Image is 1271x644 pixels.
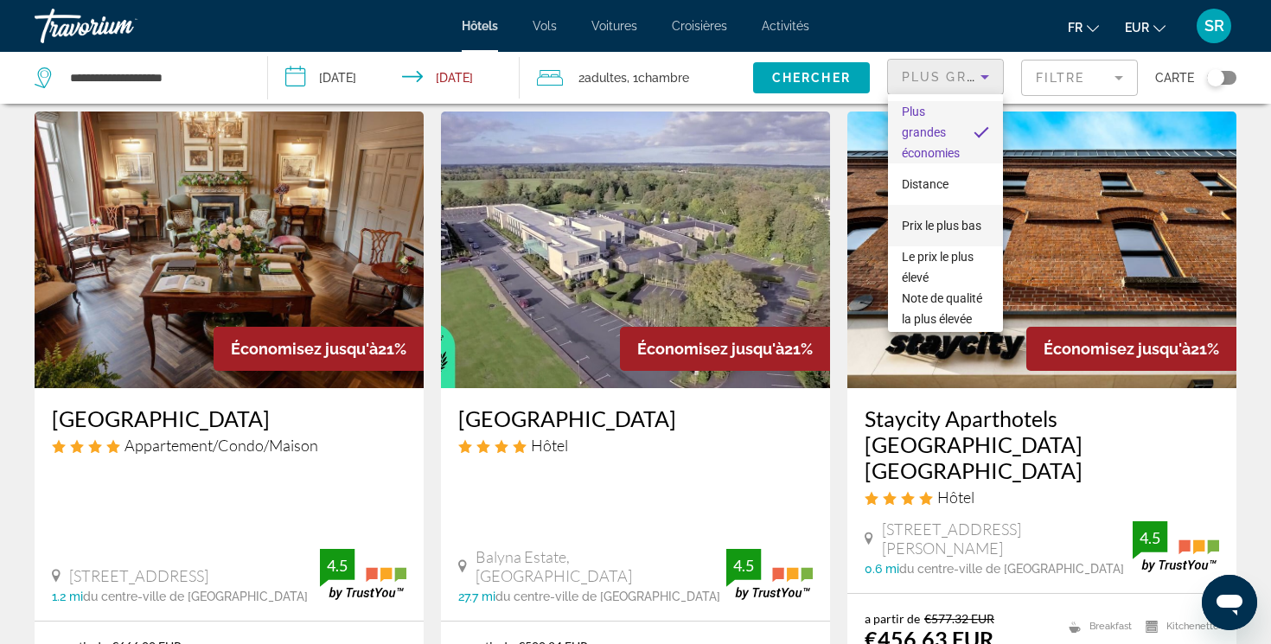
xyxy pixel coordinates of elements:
iframe: Bouton de lancement de la fenêtre de messagerie [1202,575,1257,630]
span: Plus grandes économies [902,105,960,160]
span: Le prix le plus élevé [902,250,974,284]
span: Note de qualité la plus élevée [902,291,982,326]
div: Sort by [888,94,1003,332]
span: Distance [902,177,948,191]
span: Prix le plus bas [902,219,981,233]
